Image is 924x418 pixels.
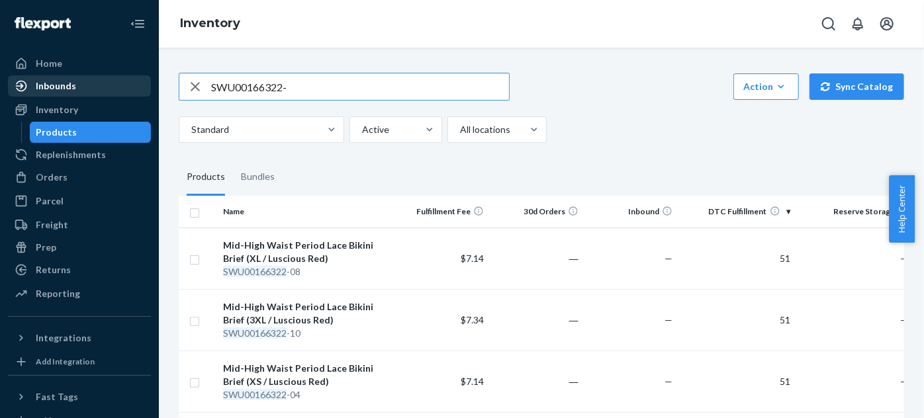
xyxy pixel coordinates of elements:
span: $7.14 [461,253,484,264]
div: Mid-High Waist Period Lace Bikini Brief (XL / Luscious Red) [223,239,389,265]
div: Products [36,126,77,139]
button: Action [733,73,799,100]
div: Action [743,80,789,93]
input: Active [361,123,362,136]
button: Sync Catalog [809,73,904,100]
a: Returns [8,259,151,280]
a: Products [30,122,152,143]
div: Parcel [36,194,64,208]
th: DTC Fulfillment [678,196,796,228]
th: Reserve Storage [796,196,914,228]
div: Products [187,159,225,196]
div: Reporting [36,287,80,300]
div: -10 [223,327,389,340]
a: Reporting [8,283,151,304]
td: 51 [678,228,796,289]
th: Inbound [584,196,678,228]
td: 51 [678,289,796,351]
td: ― [489,351,584,412]
div: Orders [36,171,68,184]
em: SWU00166322 [223,389,287,400]
button: Open account menu [874,11,900,37]
div: Mid-High Waist Period Lace Bikini Brief (XS / Luscious Red) [223,362,389,388]
a: Freight [8,214,151,235]
input: Search inventory by name or sku [211,73,509,100]
span: $7.14 [461,376,484,387]
div: Freight [36,218,68,231]
span: — [901,253,909,264]
ol: breadcrumbs [169,5,251,43]
span: $7.34 [461,314,484,325]
div: Prep [36,241,56,254]
a: Inventory [8,99,151,120]
span: — [665,376,672,387]
td: ― [489,228,584,289]
span: — [665,314,672,325]
button: Help Center [889,175,915,243]
div: -04 [223,388,389,401]
td: 51 [678,351,796,412]
div: Home [36,57,62,70]
div: Mid-High Waist Period Lace Bikini Brief (3XL / Luscious Red) [223,300,389,327]
input: All locations [459,123,460,136]
div: Returns [36,263,71,276]
span: — [901,376,909,387]
a: Add Integration [8,354,151,370]
div: Inventory [36,103,78,116]
th: Fulfillment Fee [395,196,490,228]
a: Inbounds [8,75,151,97]
span: — [901,314,909,325]
th: Name [218,196,394,228]
div: Inbounds [36,79,76,93]
div: Replenishments [36,148,106,161]
button: Integrations [8,327,151,349]
button: Open Search Box [815,11,842,37]
img: Flexport logo [15,17,71,30]
span: — [665,253,672,264]
a: Replenishments [8,144,151,165]
td: ― [489,289,584,351]
em: SWU00166322 [223,266,287,277]
em: SWU00166322 [223,327,287,339]
button: Open notifications [845,11,871,37]
a: Prep [8,237,151,258]
input: Standard [190,123,191,136]
button: Fast Tags [8,386,151,407]
a: Orders [8,167,151,188]
a: Parcel [8,190,151,212]
div: Fast Tags [36,390,78,403]
div: Bundles [241,159,275,196]
a: Home [8,53,151,74]
div: -08 [223,265,389,278]
div: Integrations [36,331,91,345]
a: Inventory [180,16,240,30]
div: Add Integration [36,356,95,367]
th: 30d Orders [489,196,584,228]
button: Close Navigation [124,11,151,37]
